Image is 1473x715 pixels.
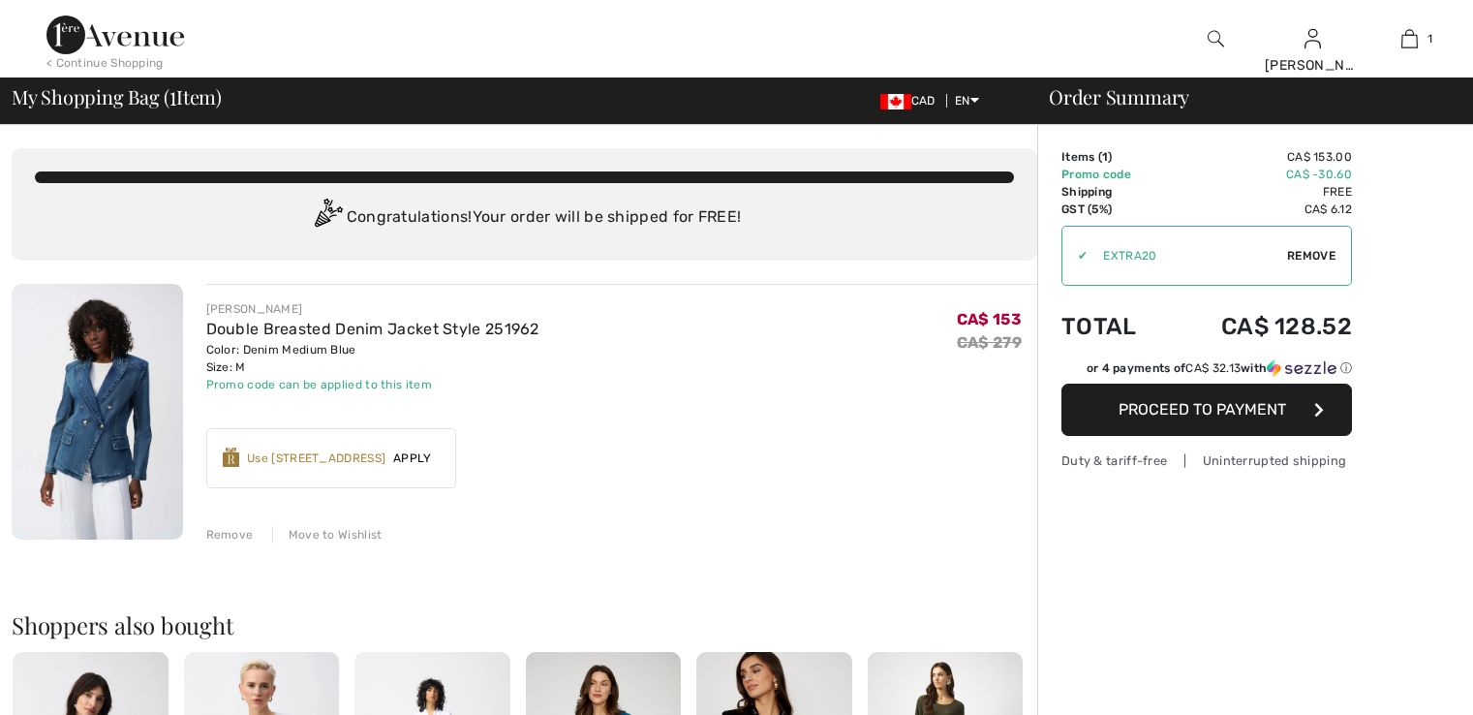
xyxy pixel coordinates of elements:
[206,526,254,544] div: Remove
[880,94,943,108] span: CAD
[1362,27,1457,50] a: 1
[880,94,911,109] img: Canadian Dollar
[957,333,1022,352] s: CA$ 279
[12,613,1037,637] h2: Shoppers also bought
[12,87,222,107] span: My Shopping Bag ( Item)
[1088,227,1287,285] input: Promo code
[1102,150,1108,164] span: 1
[1185,361,1241,375] span: CA$ 32.13
[1061,166,1167,183] td: Promo code
[1167,148,1352,166] td: CA$ 153.00
[223,448,240,467] img: Reward-Logo.svg
[1167,183,1352,201] td: Free
[1087,359,1352,377] div: or 4 payments of with
[955,94,979,108] span: EN
[169,82,176,108] span: 1
[1427,30,1432,47] span: 1
[1061,294,1167,359] td: Total
[1026,87,1461,107] div: Order Summary
[1167,166,1352,183] td: CA$ -30.60
[206,320,539,338] a: Double Breasted Denim Jacket Style 251962
[1401,27,1418,50] img: My Bag
[1061,359,1352,384] div: or 4 payments ofCA$ 32.13withSezzle Click to learn more about Sezzle
[1267,359,1336,377] img: Sezzle
[1304,27,1321,50] img: My Info
[1061,201,1167,218] td: GST (5%)
[1287,247,1335,264] span: Remove
[1167,294,1352,359] td: CA$ 128.52
[1062,247,1088,264] div: ✔
[385,450,440,467] span: Apply
[957,310,1022,328] span: CA$ 153
[1265,55,1360,76] div: [PERSON_NAME]
[35,199,1014,237] div: Congratulations! Your order will be shipped for FREE!
[1061,451,1352,470] div: Duty & tariff-free | Uninterrupted shipping
[12,284,183,540] img: Double Breasted Denim Jacket Style 251962
[308,199,347,237] img: Congratulation2.svg
[206,300,539,318] div: [PERSON_NAME]
[46,54,164,72] div: < Continue Shopping
[1061,148,1167,166] td: Items ( )
[206,341,539,376] div: Color: Denim Medium Blue Size: M
[1208,27,1224,50] img: search the website
[1167,201,1352,218] td: CA$ 6.12
[1304,29,1321,47] a: Sign In
[206,376,539,393] div: Promo code can be applied to this item
[1119,400,1286,419] span: Proceed to Payment
[1061,384,1352,436] button: Proceed to Payment
[247,450,385,467] div: Use [STREET_ADDRESS]
[46,16,184,54] img: 1ère Avenue
[272,526,383,544] div: Move to Wishlist
[1061,183,1167,201] td: Shipping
